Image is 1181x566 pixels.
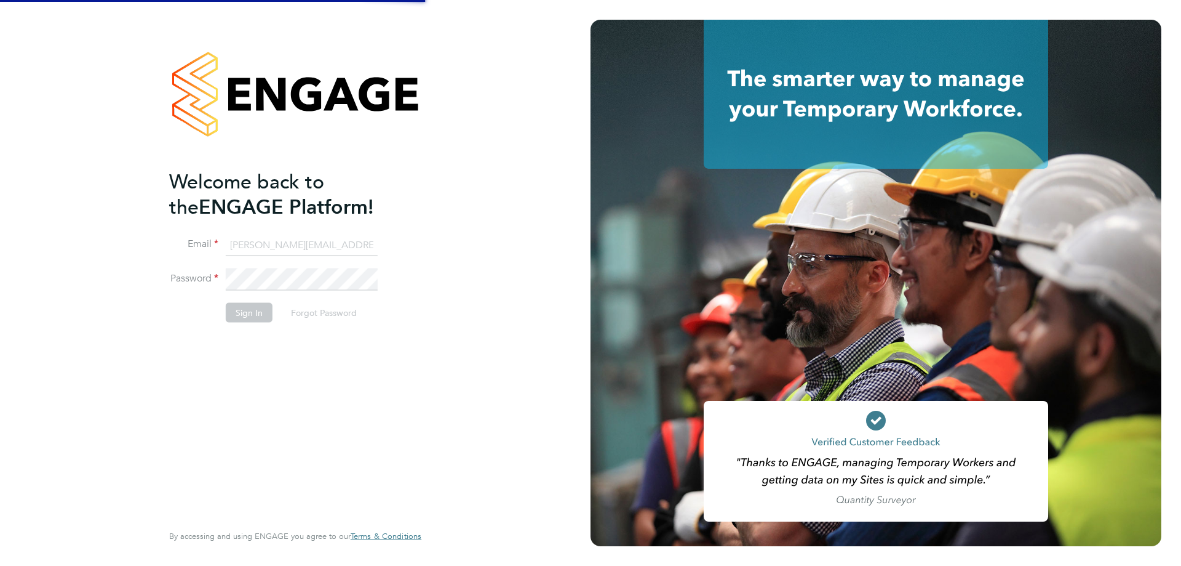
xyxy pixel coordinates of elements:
input: Enter your work email... [226,234,378,256]
span: Welcome back to the [169,169,324,219]
span: Terms & Conditions [351,531,421,541]
button: Forgot Password [281,303,367,323]
span: By accessing and using ENGAGE you agree to our [169,531,421,541]
a: Terms & Conditions [351,532,421,541]
label: Email [169,238,218,251]
h2: ENGAGE Platform! [169,169,409,219]
label: Password [169,272,218,285]
button: Sign In [226,303,272,323]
